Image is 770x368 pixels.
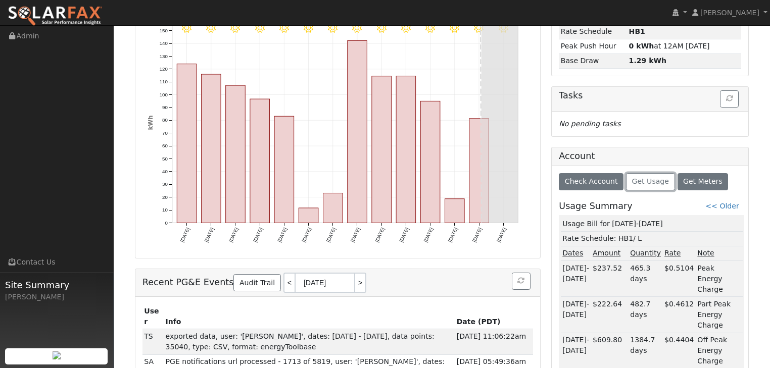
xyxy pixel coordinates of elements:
[471,227,483,243] text: [DATE]
[496,227,507,243] text: [DATE]
[398,227,410,243] text: [DATE]
[323,193,343,223] rect: onclick=""
[159,92,168,97] text: 100
[147,115,154,130] text: kWh
[276,227,288,243] text: [DATE]
[255,23,265,32] i: 8/07 - Clear
[474,23,484,32] i: 8/16 - Clear
[627,39,741,54] td: at 12AM [DATE]
[425,23,435,32] i: 8/14 - Clear
[377,23,387,32] i: 8/12 - Clear
[683,177,723,185] span: Get Meters
[664,335,694,345] div: $0.4404
[561,261,591,297] td: [DATE]-[DATE]
[162,207,168,213] text: 10
[630,263,661,284] div: 465.3 days
[561,217,743,232] td: Usage Bill for [DATE]-[DATE]
[559,201,632,212] h5: Usage Summary
[630,335,661,356] div: 1384.7 days
[593,249,620,257] u: Amount
[162,143,168,148] text: 60
[700,9,759,17] span: [PERSON_NAME]
[299,208,318,223] rect: onclick=""
[159,40,168,46] text: 140
[162,117,168,123] text: 80
[561,231,743,246] td: Rate Schedule: HB1
[203,227,215,243] text: [DATE]
[632,177,669,185] span: Get Usage
[5,278,108,292] span: Site Summary
[705,202,739,210] a: << Older
[559,173,623,190] button: Check Account
[142,329,164,354] td: Terrie Stout
[304,23,313,32] i: 8/09 - Clear
[664,263,694,274] div: $0.5104
[559,151,595,161] h5: Account
[164,304,455,329] th: Info
[455,329,533,354] td: [DATE] 11:06:22am
[162,194,168,200] text: 20
[469,119,489,223] rect: onclick=""
[629,27,645,35] strong: L
[630,249,661,257] u: Quantity
[559,54,627,68] td: Base Draw
[445,199,465,223] rect: onclick=""
[162,169,168,174] text: 40
[177,64,197,223] rect: onclick=""
[350,227,361,243] text: [DATE]
[697,249,714,257] u: Note
[5,292,108,302] div: [PERSON_NAME]
[678,173,729,190] button: Get Meters
[559,120,620,128] i: No pending tasks
[142,273,533,293] h5: Recent PG&E Events
[279,23,289,32] i: 8/08 - Clear
[179,227,190,243] text: [DATE]
[562,249,583,257] u: Dates
[664,299,694,309] div: $0.4612
[328,23,338,32] i: 8/10 - Clear
[512,273,531,290] button: Refresh
[250,99,270,223] rect: onclick=""
[353,23,362,32] i: 8/11 - Clear
[626,173,675,190] button: Get Usage
[159,53,168,59] text: 130
[230,23,240,32] i: 8/06 - Clear
[165,220,168,226] text: 0
[559,39,627,54] td: Peak Push Hour
[633,234,642,242] span: / L
[201,74,221,223] rect: onclick=""
[423,227,435,243] text: [DATE]
[629,42,654,50] strong: 0 kWh
[348,40,367,223] rect: onclick=""
[206,23,216,32] i: 8/05 - Clear
[374,227,386,243] text: [DATE]
[450,23,460,32] i: 8/15 - Clear
[591,261,629,297] td: $237.52
[162,182,168,187] text: 30
[559,24,627,39] td: Rate Schedule
[162,130,168,136] text: 70
[372,76,392,223] rect: onclick=""
[664,249,681,257] u: Rate
[355,273,366,293] a: >
[696,261,743,297] td: Peak Energy Charge
[159,79,168,84] text: 110
[274,116,294,223] rect: onclick=""
[325,227,337,243] text: [DATE]
[226,85,246,223] rect: onclick=""
[565,177,618,185] span: Check Account
[421,101,441,223] rect: onclick=""
[720,90,739,108] button: Refresh
[252,227,264,243] text: [DATE]
[301,227,312,243] text: [DATE]
[630,299,661,320] div: 482.7 days
[396,76,416,223] rect: onclick=""
[182,23,191,32] i: 8/04 - Clear
[629,57,667,65] strong: 1.29 kWh
[162,156,168,162] text: 50
[142,304,164,329] th: User
[401,23,411,32] i: 8/13 - Clear
[455,304,533,329] th: Date (PDT)
[159,28,168,33] text: 150
[283,273,295,293] a: <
